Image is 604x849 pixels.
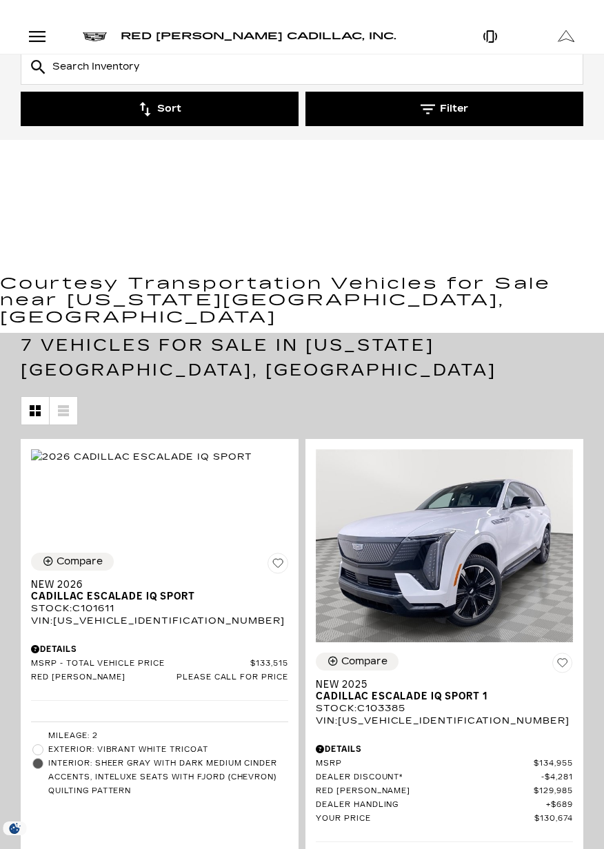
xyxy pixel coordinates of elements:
a: New 2025Cadillac ESCALADE IQ Sport 1 [316,679,573,702]
span: $133,515 [250,659,288,669]
span: Dealer Discount* [316,773,541,783]
span: $134,955 [534,759,573,769]
span: MSRP - Total Vehicle Price [31,659,250,669]
span: 7 Vehicles for Sale in [US_STATE][GEOGRAPHIC_DATA], [GEOGRAPHIC_DATA] [21,336,496,380]
img: 2025 Cadillac ESCALADE IQ Sport 1 [316,449,573,642]
img: 2026 Cadillac ESCALADE IQ Sport [31,449,252,464]
span: MSRP [316,759,534,769]
button: Compare Vehicle [316,653,399,671]
input: Search Inventory [21,49,583,85]
span: $689 [546,800,573,810]
span: Red [PERSON_NAME] [316,786,534,797]
div: Pricing Details - New 2026 Cadillac ESCALADE IQ Sport [31,643,288,655]
div: Compare [57,555,103,568]
span: New 2025 [316,679,563,691]
span: New 2026 [31,579,278,591]
button: Compare Vehicle [31,553,114,571]
a: Dealer Discount* $4,281 [316,773,573,783]
button: Filter [305,92,583,126]
div: Stock : C103385 [316,702,573,715]
a: MSRP - Total Vehicle Price $133,515 [31,659,288,669]
a: New 2026Cadillac ESCALADE IQ Sport [31,579,288,602]
div: Stock : C101611 [31,602,288,615]
span: Red [PERSON_NAME] Cadillac, Inc. [121,30,396,42]
button: Save Vehicle [552,653,573,679]
div: VIN: [US_VEHICLE_IDENTIFICATION_NUMBER] [31,615,288,627]
span: $129,985 [534,786,573,797]
a: Your Price $130,674 [316,814,573,824]
div: Pricing Details - New 2025 Cadillac ESCALADE IQ Sport 1 [316,743,573,755]
span: Please call for price [177,673,288,683]
a: Dealer Handling $689 [316,800,573,810]
span: $130,674 [534,814,573,824]
li: Mileage: 2 [31,729,288,743]
span: Your Price [316,814,534,824]
a: Open Phone Modal [453,19,529,54]
span: Dealer Handling [316,800,546,810]
div: VIN: [US_VEHICLE_IDENTIFICATION_NUMBER] [316,715,573,727]
span: Cadillac ESCALADE IQ Sport 1 [316,691,563,702]
div: Compare [341,655,387,668]
span: $4,281 [541,773,573,783]
button: Sort [21,92,299,126]
img: Cadillac logo [83,32,107,41]
span: Exterior: Vibrant White Tricoat [48,743,288,757]
span: Red [PERSON_NAME] [31,673,177,683]
span: Interior: Sheer Gray with Dark Medium Cinder accents, Inteluxe seats with Fjord (chevron) quiltin... [48,757,288,798]
a: MSRP $134,955 [316,759,573,769]
a: Red [PERSON_NAME] $129,985 [316,786,573,797]
a: Red [PERSON_NAME] Please call for price [31,673,288,683]
button: Save Vehicle [268,553,288,579]
a: Red [PERSON_NAME] Cadillac, Inc. [121,32,396,41]
span: Cadillac ESCALADE IQ Sport [31,591,278,602]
